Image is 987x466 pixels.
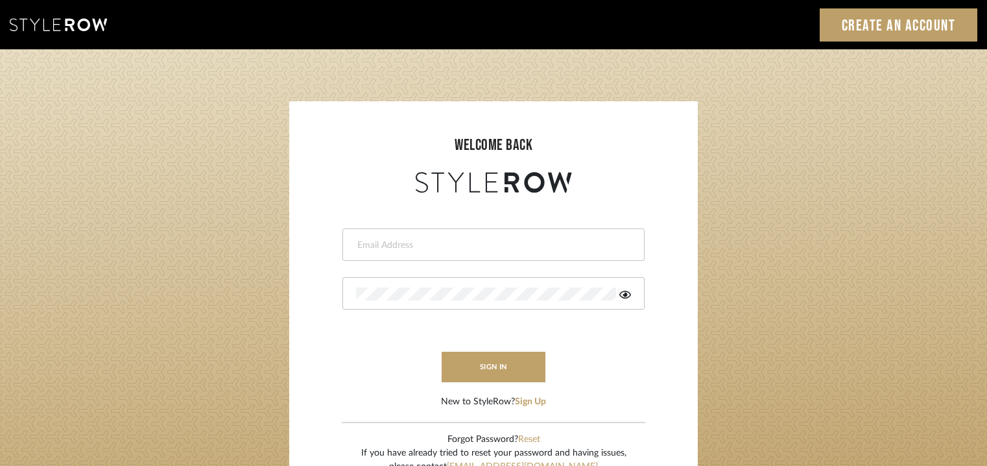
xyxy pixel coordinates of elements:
div: Forgot Password? [361,433,626,447]
div: New to StyleRow? [441,395,546,409]
button: sign in [442,352,545,382]
div: welcome back [302,134,685,157]
button: Sign Up [515,395,546,409]
a: Create an Account [820,8,978,42]
input: Email Address [356,239,628,252]
button: Reset [518,433,540,447]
